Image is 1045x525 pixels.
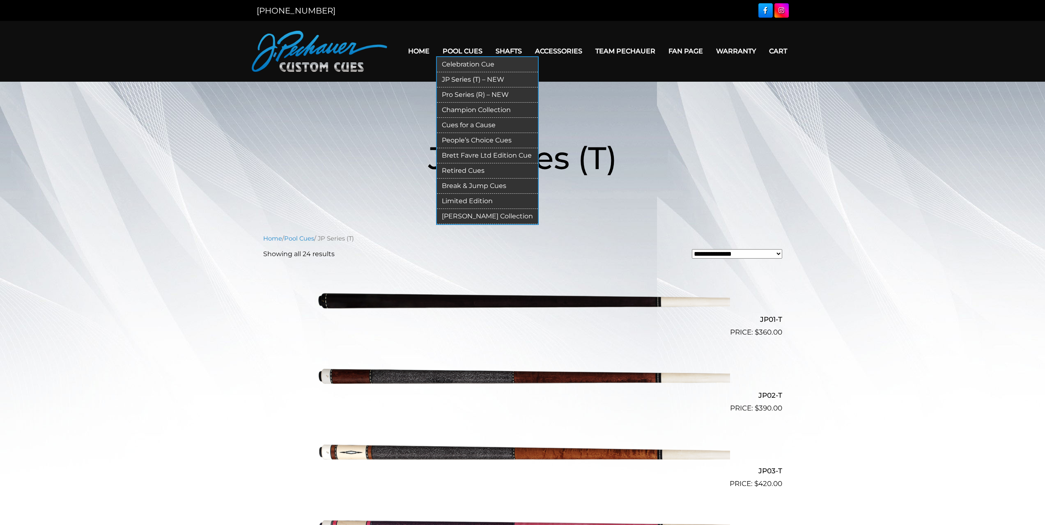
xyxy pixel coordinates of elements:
h2: JP01-T [263,312,782,327]
a: JP03-T $420.00 [263,417,782,489]
a: Pro Series (R) – NEW [437,87,538,103]
a: JP02-T $390.00 [263,341,782,413]
a: JP Series (T) – NEW [437,72,538,87]
img: JP01-T [315,266,730,335]
span: $ [755,328,759,336]
bdi: 360.00 [755,328,782,336]
span: $ [754,479,758,488]
a: [PHONE_NUMBER] [257,6,335,16]
a: Cart [763,41,794,62]
select: Shop order [692,249,782,259]
a: Retired Cues [437,163,538,179]
a: Home [402,41,436,62]
a: Fan Page [662,41,710,62]
nav: Breadcrumb [263,234,782,243]
a: Pool Cues [436,41,489,62]
h2: JP03-T [263,463,782,479]
span: JP Series (T) [428,139,617,177]
a: Limited Edition [437,194,538,209]
img: Pechauer Custom Cues [252,31,387,72]
a: People’s Choice Cues [437,133,538,148]
a: Pool Cues [284,235,314,242]
a: Home [263,235,282,242]
h2: JP02-T [263,387,782,403]
a: Team Pechauer [589,41,662,62]
a: Brett Favre Ltd Edition Cue [437,148,538,163]
a: Accessories [528,41,589,62]
a: Warranty [710,41,763,62]
a: [PERSON_NAME] Collection [437,209,538,224]
span: $ [755,404,759,412]
a: JP01-T $360.00 [263,266,782,338]
a: Celebration Cue [437,57,538,72]
img: JP02-T [315,341,730,410]
a: Champion Collection [437,103,538,118]
a: Shafts [489,41,528,62]
p: Showing all 24 results [263,249,335,259]
bdi: 390.00 [755,404,782,412]
img: JP03-T [315,417,730,486]
a: Break & Jump Cues [437,179,538,194]
bdi: 420.00 [754,479,782,488]
a: Cues for a Cause [437,118,538,133]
